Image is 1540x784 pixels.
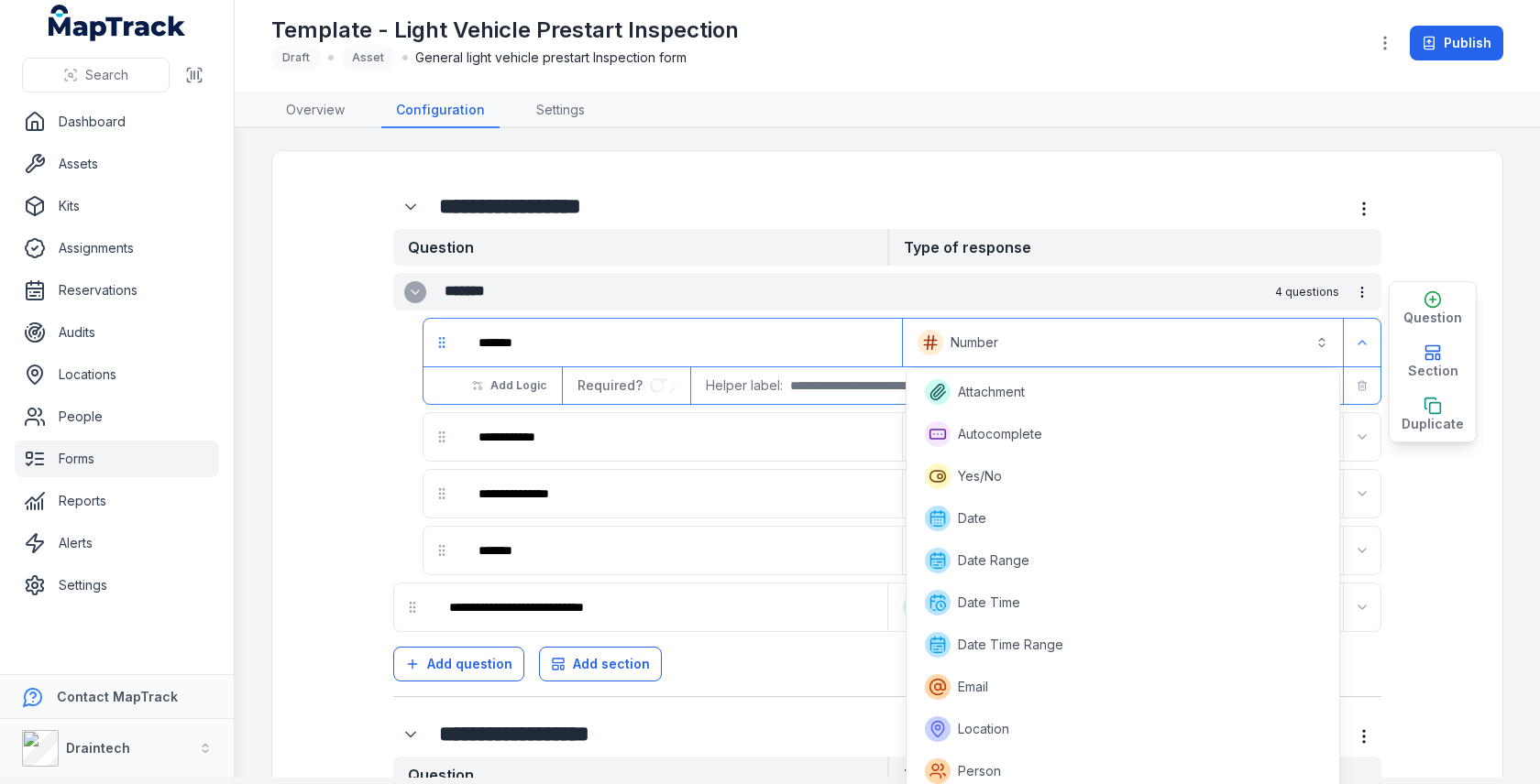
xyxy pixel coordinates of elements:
span: Yes/No [958,467,1002,485]
span: Attachment [958,383,1025,401]
span: Email [958,678,988,696]
span: Date [958,509,986,528]
span: Person [958,762,1001,780]
span: Autocomplete [958,425,1042,443]
button: Number [907,322,1339,363]
span: Date Range [958,551,1029,570]
span: Location [958,720,1009,738]
span: Date Time Range [958,636,1063,654]
span: Date Time [958,593,1020,612]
